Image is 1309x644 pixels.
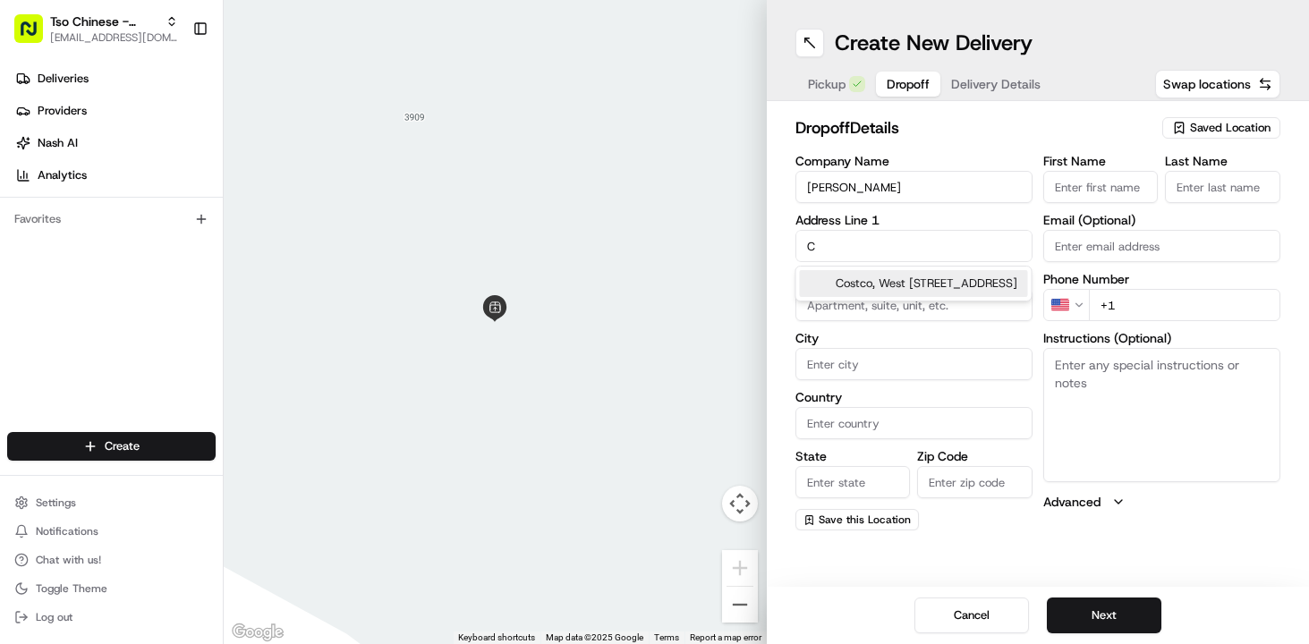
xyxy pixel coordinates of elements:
[546,632,643,642] span: Map data ©2025 Google
[1043,493,1280,511] button: Advanced
[800,270,1028,297] div: Costco, West [STREET_ADDRESS]
[7,64,223,93] a: Deliveries
[914,597,1029,633] button: Cancel
[228,621,287,644] img: Google
[458,631,535,644] button: Keyboard shortcuts
[795,115,1152,140] h2: dropoff Details
[1162,115,1280,140] button: Saved Location
[38,135,78,151] span: Nash AI
[169,259,287,277] span: API Documentation
[7,129,223,157] a: Nash AI
[38,167,87,183] span: Analytics
[795,266,1033,301] div: Suggestions
[808,75,846,93] span: Pickup
[722,486,758,521] button: Map camera controls
[50,13,158,30] button: Tso Chinese - Catering
[1163,75,1251,93] span: Swap locations
[795,509,919,530] button: Save this Location
[18,18,54,54] img: Nash
[795,289,1033,321] input: Apartment, suite, unit, etc.
[36,610,72,624] span: Log out
[1043,214,1280,226] label: Email (Optional)
[1155,70,1280,98] button: Swap locations
[795,466,911,498] input: Enter state
[722,587,758,623] button: Zoom out
[7,605,216,630] button: Log out
[1043,493,1101,511] label: Advanced
[61,189,226,203] div: We're available if you need us!
[11,252,144,284] a: 📗Knowledge Base
[7,519,216,544] button: Notifications
[795,230,1033,262] input: Enter address
[151,261,166,275] div: 💻
[1043,332,1280,344] label: Instructions (Optional)
[38,71,89,87] span: Deliveries
[228,621,287,644] a: Open this area in Google Maps (opens a new window)
[690,632,761,642] a: Report a map error
[178,303,217,317] span: Pylon
[7,432,216,461] button: Create
[7,547,216,572] button: Chat with us!
[795,332,1033,344] label: City
[1089,289,1280,321] input: Enter phone number
[795,171,1033,203] input: Enter company name
[795,155,1033,167] label: Company Name
[47,115,295,134] input: Clear
[1043,273,1280,285] label: Phone Number
[795,450,911,462] label: State
[1043,230,1280,262] input: Enter email address
[1165,171,1280,203] input: Enter last name
[18,171,50,203] img: 1736555255976-a54dd68f-1ca7-489b-9aae-adbdc363a1c4
[1043,171,1159,203] input: Enter first name
[50,30,178,45] button: [EMAIL_ADDRESS][DOMAIN_NAME]
[38,103,87,119] span: Providers
[722,550,758,586] button: Zoom in
[795,407,1033,439] input: Enter country
[917,466,1033,498] input: Enter zip code
[18,72,326,100] p: Welcome 👋
[7,576,216,601] button: Toggle Theme
[795,391,1033,403] label: Country
[819,513,911,527] span: Save this Location
[126,302,217,317] a: Powered byPylon
[887,75,930,93] span: Dropoff
[304,176,326,198] button: Start new chat
[917,450,1033,462] label: Zip Code
[654,632,679,642] a: Terms
[36,581,107,596] span: Toggle Theme
[36,524,98,538] span: Notifications
[36,259,137,277] span: Knowledge Base
[951,75,1041,93] span: Delivery Details
[1043,155,1159,167] label: First Name
[835,29,1033,57] h1: Create New Delivery
[7,161,223,190] a: Analytics
[1190,120,1271,136] span: Saved Location
[105,438,140,454] span: Create
[7,490,216,515] button: Settings
[36,553,101,567] span: Chat with us!
[795,348,1033,380] input: Enter city
[1165,155,1280,167] label: Last Name
[7,97,223,125] a: Providers
[18,261,32,275] div: 📗
[7,205,216,233] div: Favorites
[1047,597,1161,633] button: Next
[795,214,1033,226] label: Address Line 1
[144,252,294,284] a: 💻API Documentation
[36,496,76,510] span: Settings
[7,7,185,50] button: Tso Chinese - Catering[EMAIL_ADDRESS][DOMAIN_NAME]
[61,171,293,189] div: Start new chat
